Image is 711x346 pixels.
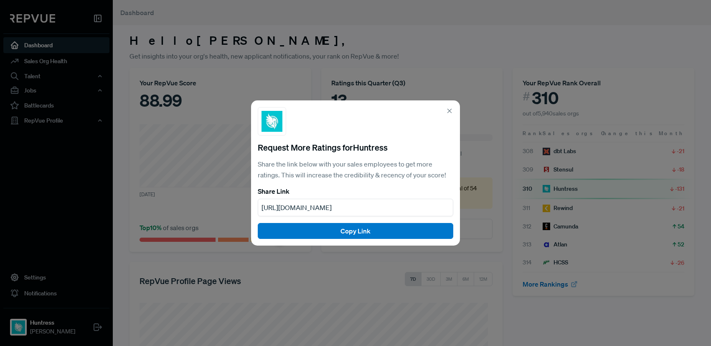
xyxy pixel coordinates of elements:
img: Huntress [262,111,282,132]
h5: Request More Ratings for Huntress [258,142,453,152]
span: [URL][DOMAIN_NAME] [262,203,332,212]
p: Share the link below with your sales employees to get more ratings. This will increase the credib... [258,159,453,180]
button: Copy Link [258,223,453,239]
h6: Share Link [258,187,453,195]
